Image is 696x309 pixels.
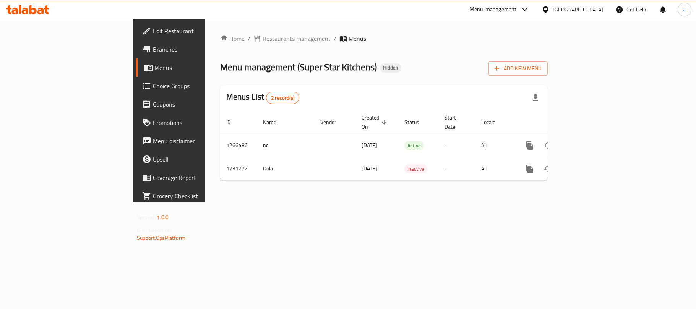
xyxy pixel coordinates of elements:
[263,118,286,127] span: Name
[380,65,401,71] span: Hidden
[137,212,156,222] span: Version:
[349,34,366,43] span: Menus
[514,111,600,134] th: Actions
[154,63,243,72] span: Menus
[153,173,243,182] span: Coverage Report
[226,118,241,127] span: ID
[136,168,249,187] a: Coverage Report
[362,113,389,131] span: Created On
[153,81,243,91] span: Choice Groups
[404,165,427,173] span: Inactive
[526,89,545,107] div: Export file
[266,94,299,102] span: 2 record(s)
[334,34,336,43] li: /
[521,160,539,178] button: more
[153,136,243,146] span: Menu disclaimer
[220,58,377,76] span: Menu management ( Super Star Kitchens )
[136,187,249,205] a: Grocery Checklist
[404,164,427,173] div: Inactive
[257,134,314,157] td: nc
[475,134,514,157] td: All
[470,5,517,14] div: Menu-management
[380,63,401,73] div: Hidden
[153,100,243,109] span: Coupons
[136,22,249,40] a: Edit Restaurant
[153,45,243,54] span: Branches
[438,157,475,180] td: -
[404,141,424,150] span: Active
[153,26,243,36] span: Edit Restaurant
[153,155,243,164] span: Upsell
[226,91,299,104] h2: Menus List
[438,134,475,157] td: -
[495,64,542,73] span: Add New Menu
[137,225,172,235] span: Get support on:
[263,34,331,43] span: Restaurants management
[553,5,603,14] div: [GEOGRAPHIC_DATA]
[136,40,249,58] a: Branches
[136,113,249,132] a: Promotions
[153,191,243,201] span: Grocery Checklist
[220,111,600,181] table: enhanced table
[136,95,249,113] a: Coupons
[320,118,346,127] span: Vendor
[137,233,185,243] a: Support.OpsPlatform
[683,5,686,14] span: a
[157,212,169,222] span: 1.0.0
[488,61,548,76] button: Add New Menu
[521,136,539,155] button: more
[153,118,243,127] span: Promotions
[362,140,377,150] span: [DATE]
[253,34,331,43] a: Restaurants management
[136,58,249,77] a: Menus
[539,136,557,155] button: Change Status
[404,118,429,127] span: Status
[220,34,548,43] nav: breadcrumb
[481,118,505,127] span: Locale
[257,157,314,180] td: Dola
[475,157,514,180] td: All
[136,150,249,168] a: Upsell
[445,113,466,131] span: Start Date
[136,132,249,150] a: Menu disclaimer
[136,77,249,95] a: Choice Groups
[362,163,377,173] span: [DATE]
[266,92,299,104] div: Total records count
[539,160,557,178] button: Change Status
